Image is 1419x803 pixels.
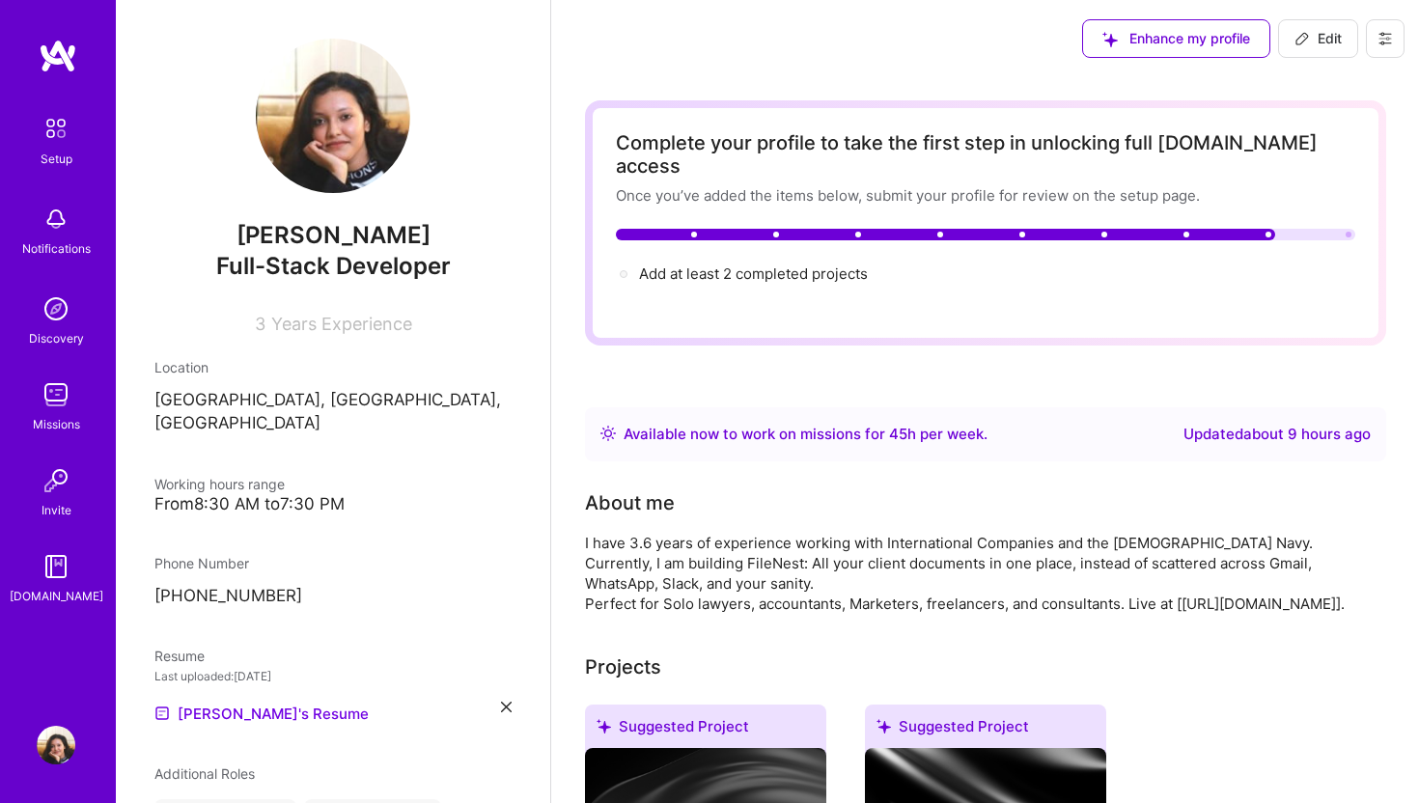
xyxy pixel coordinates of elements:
div: I have 3.6 years of experience working with International Companies and the [DEMOGRAPHIC_DATA] Na... [585,533,1357,614]
i: icon SuggestedTeams [876,719,891,734]
div: Suggested Project [585,705,826,756]
button: Edit [1278,19,1358,58]
span: Additional Roles [154,765,255,782]
div: About me [585,488,675,517]
div: Location [154,357,512,377]
img: Invite [37,461,75,500]
span: Add at least 2 completed projects [639,264,868,283]
img: teamwork [37,375,75,414]
div: Notifications [22,238,91,259]
div: Missions [33,414,80,434]
img: logo [39,39,77,73]
span: Working hours range [154,476,285,492]
div: Discovery [29,328,84,348]
div: Last uploaded: [DATE] [154,666,512,686]
img: User Avatar [37,726,75,764]
div: Add projects you've worked on [585,652,661,681]
img: discovery [37,290,75,328]
a: [PERSON_NAME]'s Resume [154,702,369,725]
img: Availability [600,426,616,441]
div: Invite [42,500,71,520]
img: Resume [154,706,170,721]
a: User Avatar [32,726,80,764]
p: [GEOGRAPHIC_DATA], [GEOGRAPHIC_DATA], [GEOGRAPHIC_DATA] [154,389,512,435]
i: icon SuggestedTeams [597,719,611,734]
span: Edit [1294,29,1342,48]
span: 45 [889,425,907,443]
div: Once you’ve added the items below, submit your profile for review on the setup page. [616,185,1355,206]
i: icon Close [501,702,512,712]
span: Full-Stack Developer [216,252,451,280]
div: Updated about 9 hours ago [1183,423,1371,446]
img: User Avatar [256,39,410,193]
span: Years Experience [271,314,412,334]
span: [PERSON_NAME] [154,221,512,250]
span: 3 [255,314,265,334]
img: setup [36,108,76,149]
span: Resume [154,648,205,664]
div: Suggested Project [865,705,1106,756]
div: Complete your profile to take the first step in unlocking full [DOMAIN_NAME] access [616,131,1355,178]
img: guide book [37,547,75,586]
div: Setup [41,149,72,169]
img: bell [37,200,75,238]
div: Projects [585,652,661,681]
div: From 8:30 AM to 7:30 PM [154,494,512,514]
div: Available now to work on missions for h per week . [624,423,988,446]
div: [DOMAIN_NAME] [10,586,103,606]
p: [PHONE_NUMBER] [154,585,512,608]
span: Phone Number [154,555,249,571]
